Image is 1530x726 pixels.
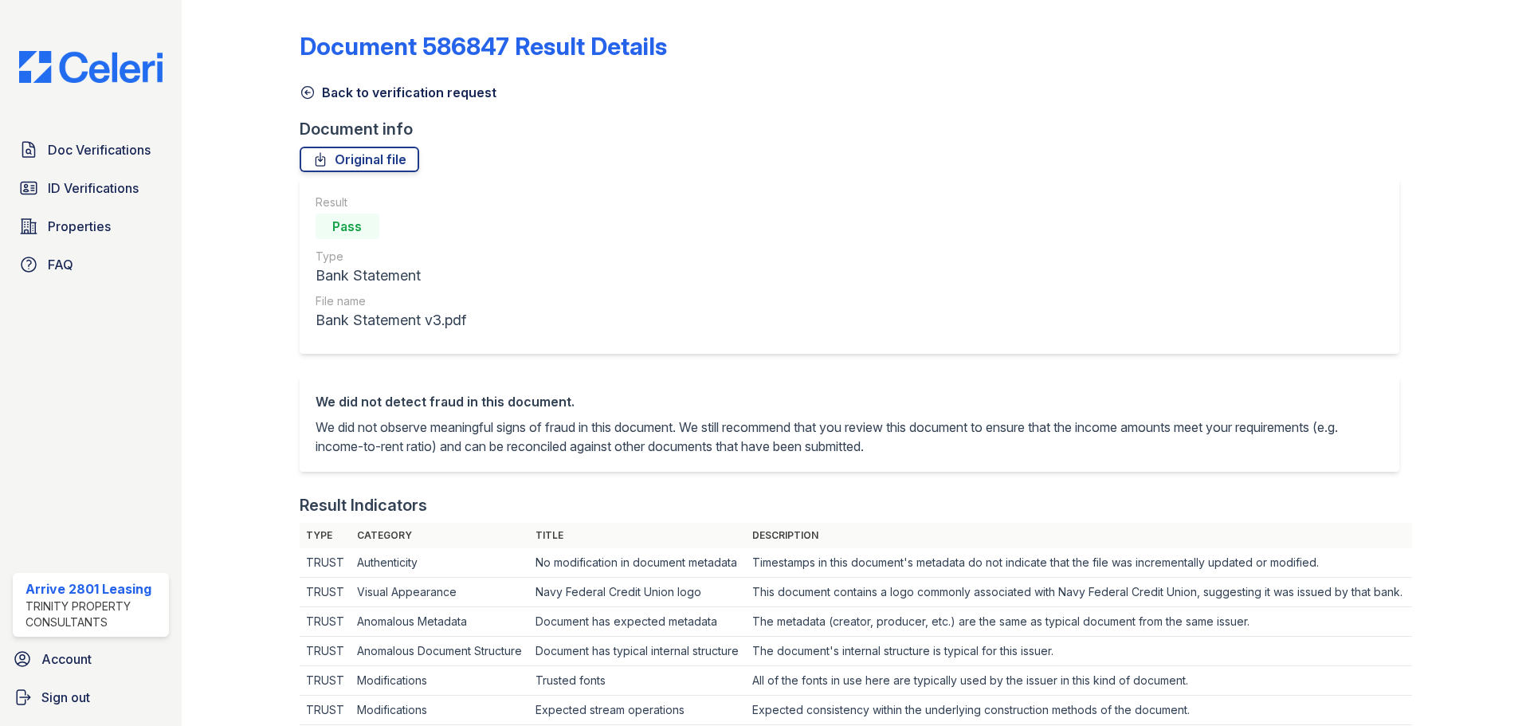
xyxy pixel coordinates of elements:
div: Document info [300,118,1412,140]
td: Visual Appearance [351,578,529,607]
td: Modifications [351,666,529,696]
td: Expected consistency within the underlying construction methods of the document. [746,696,1412,725]
td: TRUST [300,696,351,725]
div: We did not detect fraud in this document. [316,392,1383,411]
a: Original file [300,147,419,172]
td: TRUST [300,548,351,578]
td: Document has typical internal structure [529,637,746,666]
td: The metadata (creator, producer, etc.) are the same as typical document from the same issuer. [746,607,1412,637]
td: Timestamps in this document's metadata do not indicate that the file was incrementally updated or... [746,548,1412,578]
span: Sign out [41,688,90,707]
div: Trinity Property Consultants [25,598,163,630]
div: Result [316,194,466,210]
a: Account [6,643,175,675]
td: Modifications [351,696,529,725]
td: TRUST [300,666,351,696]
td: TRUST [300,607,351,637]
td: TRUST [300,578,351,607]
div: Bank Statement [316,265,466,287]
th: Description [746,523,1412,548]
a: Properties [13,210,169,242]
div: File name [316,293,466,309]
th: Type [300,523,351,548]
td: Anomalous Metadata [351,607,529,637]
a: ID Verifications [13,172,169,204]
td: The document's internal structure is typical for this issuer. [746,637,1412,666]
td: Authenticity [351,548,529,578]
span: Properties [48,217,111,236]
div: Bank Statement v3.pdf [316,309,466,332]
p: We did not observe meaningful signs of fraud in this document. We still recommend that you review... [316,418,1383,456]
a: Sign out [6,681,175,713]
img: CE_Logo_Blue-a8612792a0a2168367f1c8372b55b34899dd931a85d93a1a3d3e32e68fde9ad4.png [6,51,175,83]
span: Doc Verifications [48,140,151,159]
div: Type [316,249,466,265]
td: Expected stream operations [529,696,746,725]
a: FAQ [13,249,169,281]
th: Category [351,523,529,548]
div: Arrive 2801 Leasing [25,579,163,598]
td: Anomalous Document Structure [351,637,529,666]
td: Navy Federal Credit Union logo [529,578,746,607]
td: Trusted fonts [529,666,746,696]
td: This document contains a logo commonly associated with Navy Federal Credit Union, suggesting it w... [746,578,1412,607]
a: Document 586847 Result Details [300,32,667,61]
th: Title [529,523,746,548]
td: No modification in document metadata [529,548,746,578]
div: Pass [316,214,379,239]
div: Result Indicators [300,494,427,516]
td: Document has expected metadata [529,607,746,637]
a: Doc Verifications [13,134,169,166]
td: TRUST [300,637,351,666]
a: Back to verification request [300,83,496,102]
span: FAQ [48,255,73,274]
span: ID Verifications [48,179,139,198]
td: All of the fonts in use here are typically used by the issuer in this kind of document. [746,666,1412,696]
span: Account [41,649,92,669]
